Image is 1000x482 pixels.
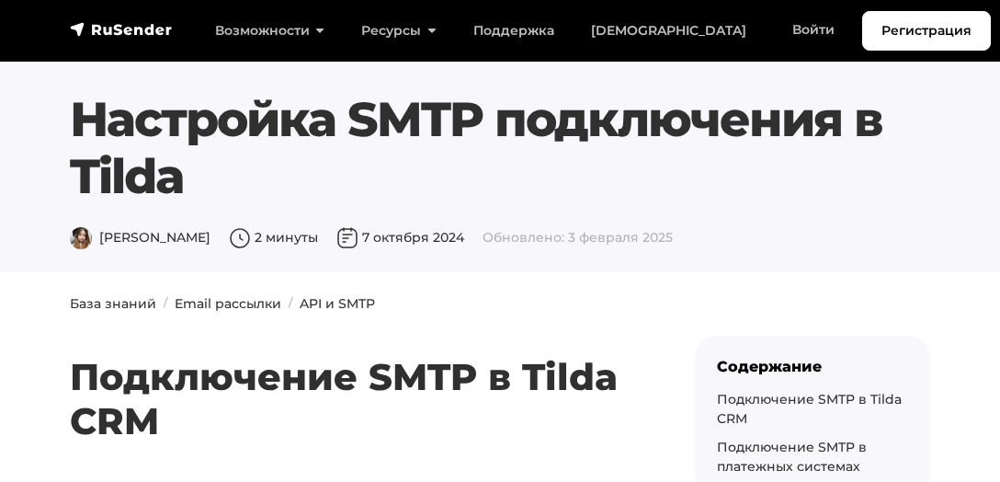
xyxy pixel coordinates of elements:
a: API и SMTP [300,295,375,312]
a: Подключение SMTP в платежных системах [717,439,867,475]
a: Регистрация [862,11,991,51]
span: 7 октября 2024 [336,229,464,246]
a: Подключение SMTP в Tilda CRM [717,391,902,427]
a: Email рассылки [175,295,281,312]
a: Войти [774,11,853,49]
span: [PERSON_NAME] [70,229,210,246]
a: Ресурсы [343,12,454,50]
a: База знаний [70,295,156,312]
img: RuSender [70,20,173,39]
nav: breadcrumb [59,294,941,314]
a: Поддержка [455,12,573,50]
h2: Подключение SMTP в Tilda CRM [70,301,636,443]
h1: Настройка SMTP подключения в Tilda [70,91,930,206]
img: Время чтения [229,227,251,249]
span: Обновлено: 3 февраля 2025 [483,229,673,246]
a: [DEMOGRAPHIC_DATA] [573,12,765,50]
div: Содержание [717,358,908,375]
img: Дата публикации [336,227,358,249]
a: Возможности [197,12,343,50]
span: 2 минуты [229,229,318,246]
